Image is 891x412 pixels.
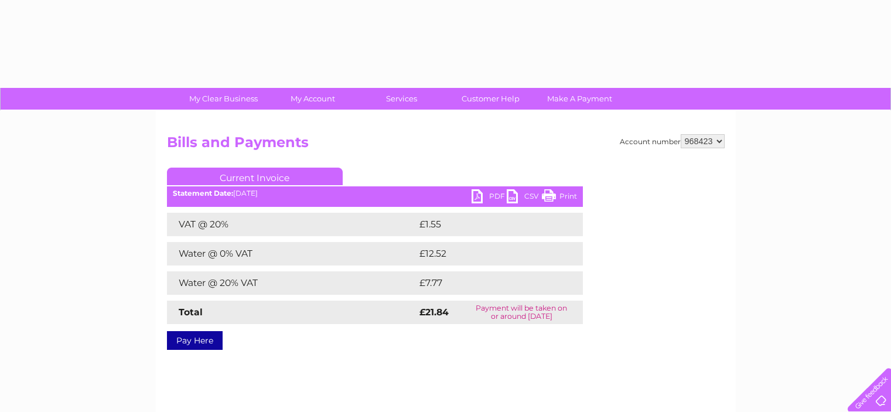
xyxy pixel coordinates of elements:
[417,271,555,295] td: £7.77
[179,307,203,318] strong: Total
[353,88,450,110] a: Services
[167,168,343,185] a: Current Invoice
[419,307,449,318] strong: £21.84
[507,189,542,206] a: CSV
[542,189,577,206] a: Print
[417,213,554,236] td: £1.55
[167,134,725,156] h2: Bills and Payments
[167,271,417,295] td: Water @ 20% VAT
[167,213,417,236] td: VAT @ 20%
[417,242,558,265] td: £12.52
[167,242,417,265] td: Water @ 0% VAT
[167,331,223,350] a: Pay Here
[531,88,628,110] a: Make A Payment
[620,134,725,148] div: Account number
[460,301,583,324] td: Payment will be taken on or around [DATE]
[264,88,361,110] a: My Account
[472,189,507,206] a: PDF
[167,189,583,198] div: [DATE]
[173,189,233,198] b: Statement Date:
[175,88,272,110] a: My Clear Business
[442,88,539,110] a: Customer Help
